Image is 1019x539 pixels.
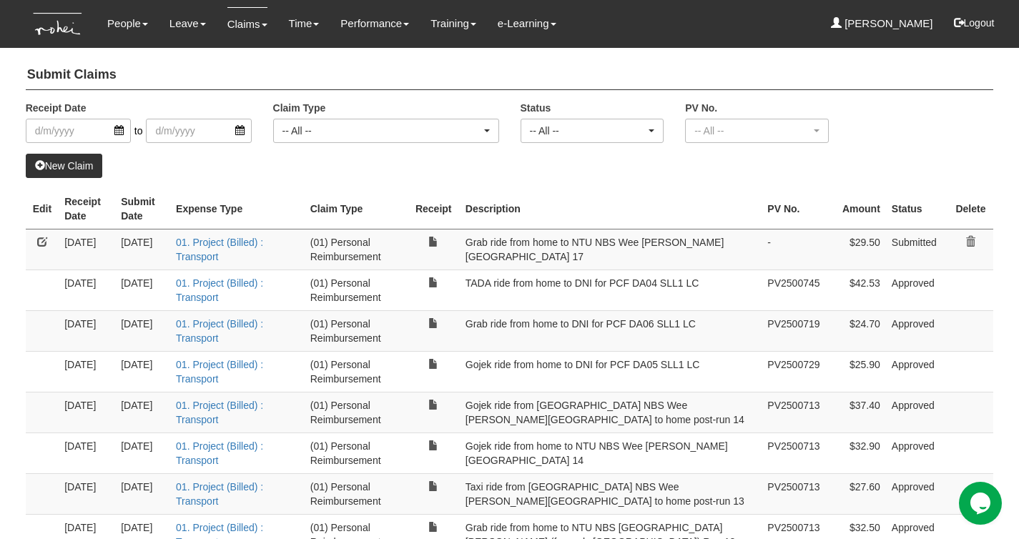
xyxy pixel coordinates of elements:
th: Delete [948,189,994,229]
a: 01. Project (Billed) : Transport [176,277,263,303]
th: Edit [26,189,59,229]
td: [DATE] [115,310,170,351]
td: [DATE] [59,229,115,269]
td: Gojek ride from [GEOGRAPHIC_DATA] NBS Wee [PERSON_NAME][GEOGRAPHIC_DATA] to home post-run 14 [460,392,762,432]
th: Claim Type : activate to sort column ascending [305,189,408,229]
a: e-Learning [498,7,556,40]
a: 01. Project (Billed) : Transport [176,481,263,507]
th: Receipt [408,189,460,229]
a: 01. Project (Billed) : Transport [176,359,263,385]
td: Submitted [886,229,948,269]
td: Grab ride from home to NTU NBS Wee [PERSON_NAME][GEOGRAPHIC_DATA] 17 [460,229,762,269]
td: [DATE] [59,473,115,514]
th: Expense Type : activate to sort column ascending [170,189,305,229]
td: Grab ride from home to DNI for PCF DA06 SLL1 LC [460,310,762,351]
td: Taxi ride from [GEOGRAPHIC_DATA] NBS Wee [PERSON_NAME][GEOGRAPHIC_DATA] to home post-run 13 [460,473,762,514]
td: [DATE] [115,432,170,473]
a: [PERSON_NAME] [831,7,933,40]
td: $25.90 [832,351,886,392]
a: Training [430,7,476,40]
td: $29.50 [832,229,886,269]
label: Receipt Date [26,101,87,115]
button: -- All -- [273,119,499,143]
td: $37.40 [832,392,886,432]
td: [DATE] [115,269,170,310]
a: Time [289,7,320,40]
td: (01) Personal Reimbursement [305,432,408,473]
td: PV2500713 [762,432,832,473]
button: Logout [944,6,1005,40]
td: (01) Personal Reimbursement [305,310,408,351]
div: -- All -- [530,124,646,138]
h4: Submit Claims [26,61,994,90]
span: to [131,119,147,143]
td: (01) Personal Reimbursement [305,473,408,514]
td: [DATE] [59,310,115,351]
td: [DATE] [115,392,170,432]
td: [DATE] [59,432,115,473]
td: Approved [886,351,948,392]
td: - [762,229,832,269]
button: -- All -- [685,119,829,143]
label: Status [521,101,551,115]
td: [DATE] [115,473,170,514]
td: (01) Personal Reimbursement [305,269,408,310]
td: Approved [886,269,948,310]
td: Gojek ride from home to DNI for PCF DA05 SLL1 LC [460,351,762,392]
a: 01. Project (Billed) : Transport [176,440,263,466]
th: Submit Date : activate to sort column ascending [115,189,170,229]
td: Approved [886,432,948,473]
td: [DATE] [59,392,115,432]
td: [DATE] [59,269,115,310]
td: Approved [886,392,948,432]
a: People [107,7,148,40]
th: Description : activate to sort column ascending [460,189,762,229]
input: d/m/yyyy [146,119,251,143]
td: PV2500745 [762,269,832,310]
button: -- All -- [521,119,664,143]
input: d/m/yyyy [26,119,131,143]
a: Leave [169,7,206,40]
th: Receipt Date : activate to sort column ascending [59,189,115,229]
td: $24.70 [832,310,886,351]
td: Gojek ride from home to NTU NBS Wee [PERSON_NAME][GEOGRAPHIC_DATA] 14 [460,432,762,473]
td: PV2500713 [762,473,832,514]
a: 01. Project (Billed) : Transport [176,237,263,262]
td: PV2500713 [762,392,832,432]
label: PV No. [685,101,717,115]
div: -- All -- [282,124,481,138]
td: $32.90 [832,432,886,473]
td: $27.60 [832,473,886,514]
th: PV No. : activate to sort column ascending [762,189,832,229]
td: Approved [886,310,948,351]
td: TADA ride from home to DNI for PCF DA04 SLL1 LC [460,269,762,310]
td: (01) Personal Reimbursement [305,229,408,269]
td: [DATE] [59,351,115,392]
iframe: chat widget [959,482,1005,525]
td: PV2500719 [762,310,832,351]
td: [DATE] [115,351,170,392]
td: [DATE] [115,229,170,269]
a: 01. Project (Billed) : Transport [176,318,263,344]
td: Approved [886,473,948,514]
th: Amount : activate to sort column ascending [832,189,886,229]
a: Performance [340,7,409,40]
td: PV2500729 [762,351,832,392]
a: New Claim [26,154,103,178]
td: (01) Personal Reimbursement [305,392,408,432]
td: $42.53 [832,269,886,310]
td: (01) Personal Reimbursement [305,351,408,392]
th: Status : activate to sort column ascending [886,189,948,229]
label: Claim Type [273,101,326,115]
a: 01. Project (Billed) : Transport [176,400,263,425]
div: -- All -- [694,124,811,138]
a: Claims [227,7,267,41]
